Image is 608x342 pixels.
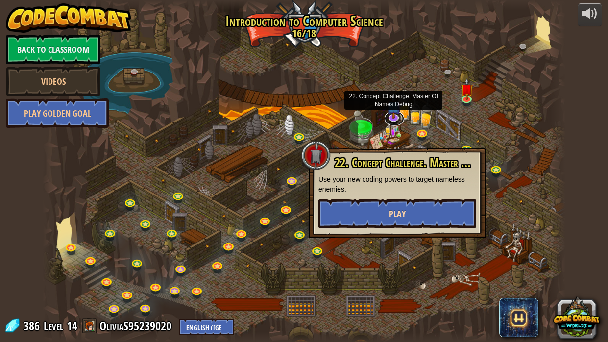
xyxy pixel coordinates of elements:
[6,3,131,33] img: CodeCombat - Learn how to code by playing a game
[44,318,63,334] span: Level
[6,35,100,64] a: Back to Classroom
[67,318,77,334] span: 14
[318,199,476,228] button: Play
[335,154,527,171] span: 22. Concept Challenge. Master Of Names Debug
[389,208,406,220] span: Play
[461,78,473,100] img: level-banner-unstarted.png
[318,174,476,194] p: Use your new coding powers to target nameless enemies.
[6,67,100,96] a: Videos
[24,318,43,334] span: 386
[99,318,174,334] a: OliviaS95239020
[6,98,109,128] a: Play Golden Goal
[387,94,401,119] img: level-banner-unstarted-subscriber.png
[578,3,602,26] button: Adjust volume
